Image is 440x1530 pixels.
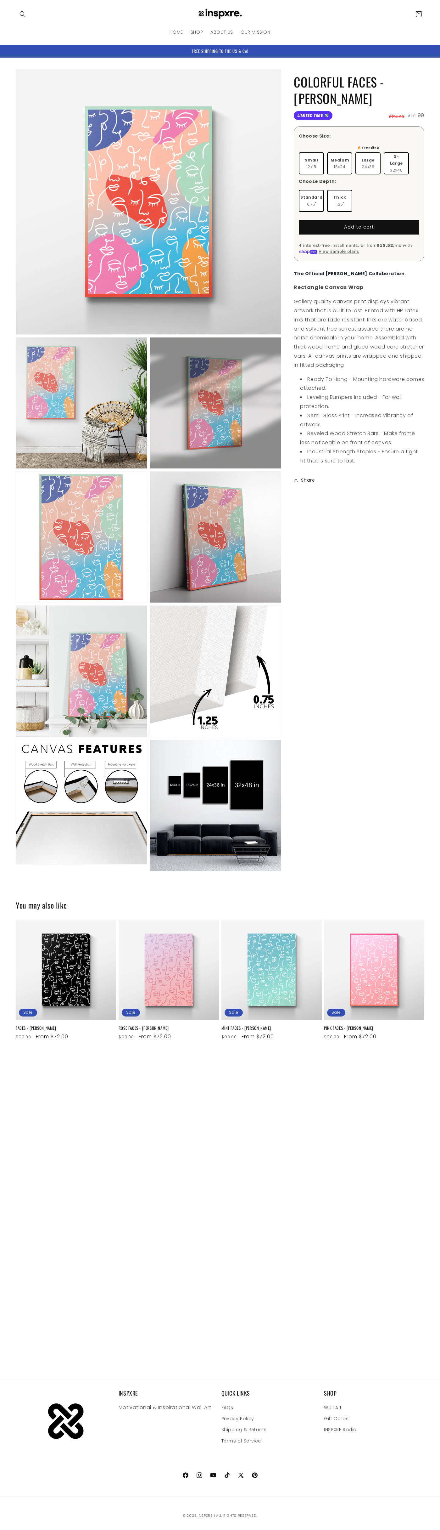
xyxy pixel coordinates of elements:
[387,153,405,167] span: X-Large
[221,1390,322,1397] h2: QUICK LINKS
[119,1025,219,1031] a: ROSE FACES - [PERSON_NAME]
[327,190,352,212] label: 1.25"
[331,157,349,164] span: Medium
[191,29,203,35] span: SHOP
[241,29,270,35] span: OUR MISSION
[294,473,315,487] summary: Share
[300,429,424,447] li: Beveled Wood Stretch Bars - Make frame less noticeable on front of canvas.
[305,157,318,164] span: Small
[16,45,424,57] div: Announcement
[294,111,332,120] span: Limited Time 💸
[16,1025,116,1031] a: FACES - [PERSON_NAME]
[355,152,381,174] label: 24x36
[221,1025,322,1031] a: MINT FACES - [PERSON_NAME]
[170,29,183,35] span: HOME
[16,900,424,910] h2: You may also like
[192,48,248,54] span: FREE SHIPPING TO THE US & CA!
[300,447,424,466] li: Industrial Strength Staples - Ensure a tight fit that is sure to last.
[166,25,187,39] a: HOME
[355,144,381,151] div: 🔥 Trending
[119,1403,219,1412] p: Motivational & Inspirational Wall Art
[221,1413,254,1424] a: Privacy Policy
[294,270,406,277] span: The Official [PERSON_NAME] Collaboration.
[198,1513,213,1518] a: INSPXRE
[324,1390,424,1397] h2: SHOP
[294,284,364,291] strong: Rectangle Canvas Wrap
[324,1404,342,1413] a: Wall Art
[183,1513,213,1518] small: © 2025,
[299,178,336,185] div: Choose Depth:
[195,9,245,20] img: INSPXRE
[324,1424,357,1435] a: INSPXRE Radio
[327,152,352,174] label: 16x24
[300,393,424,411] li: Leveling Bumpers Included - For wall protection.
[299,220,419,235] button: Add to cart
[300,375,424,393] li: Ready To Hang - Mounting hardware comes attached.
[207,25,237,39] a: ABOUT US
[333,194,346,201] span: Thick
[214,1513,257,1518] a: | ALL RIGHTS RESERVED.
[408,111,424,120] span: $171.99
[294,297,424,370] p: Gallery quality canvas print displays vibrant artwork that is built to last. Printed with HP Late...
[119,1390,219,1397] h2: INSPXRE
[300,411,424,429] li: Semi-Gloss Print - Increased vibrancy of artwork.
[221,1424,267,1435] a: Shipping & Returns
[187,25,207,39] a: SHOP
[221,1436,261,1447] a: Terms of Service
[384,152,409,174] label: 32x48
[362,157,375,164] span: Large
[221,1404,233,1413] a: FAQs
[16,7,30,21] summary: Search
[299,190,324,212] label: 0.75"
[300,194,322,201] span: Standard
[299,133,331,139] div: Choose Size:
[210,29,233,35] span: ABOUT US
[192,6,248,22] a: INSPXRE
[237,25,274,39] a: OUR MISSION
[299,152,324,174] label: 12x18
[16,69,281,871] media-gallery: Gallery Viewer
[324,1413,348,1424] a: Gift Cards
[294,74,424,106] h1: COLORFUL FACES - [PERSON_NAME]
[324,1025,424,1031] a: PINK FACES - [PERSON_NAME]
[389,113,404,120] span: $214.99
